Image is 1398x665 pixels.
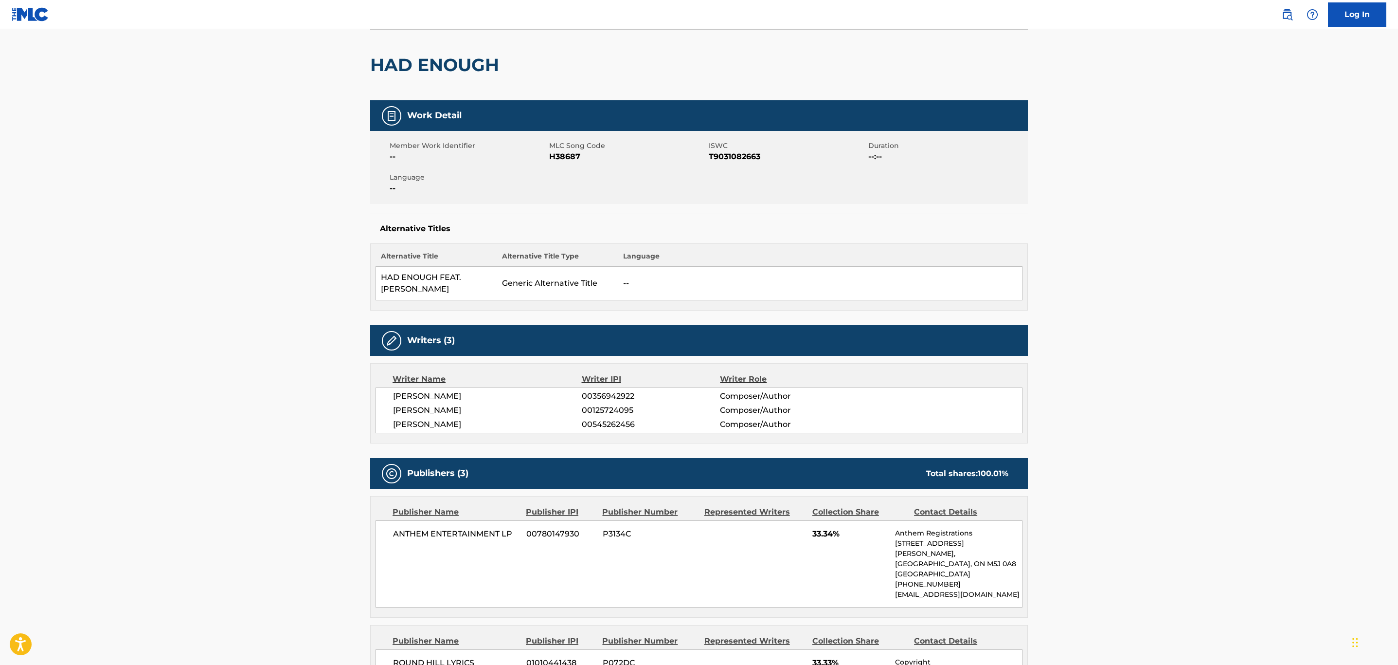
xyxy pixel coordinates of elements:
[376,251,497,267] th: Alternative Title
[497,251,618,267] th: Alternative Title Type
[914,635,1008,647] div: Contact Details
[386,335,397,347] img: Writers
[582,419,720,430] span: 00545262456
[720,405,846,416] span: Composer/Author
[602,635,697,647] div: Publisher Number
[1303,5,1322,24] div: Help
[386,468,397,480] img: Publishers
[376,267,497,300] td: HAD ENOUGH FEAT. [PERSON_NAME]
[812,528,888,540] span: 33.34%
[895,579,1022,590] p: [PHONE_NUMBER]
[1352,628,1358,657] div: Drag
[407,110,462,121] h5: Work Detail
[895,590,1022,600] p: [EMAIL_ADDRESS][DOMAIN_NAME]
[370,54,504,76] h2: HAD ENOUGH
[549,151,706,163] span: H38687
[393,419,582,430] span: [PERSON_NAME]
[549,141,706,151] span: MLC Song Code
[1349,618,1398,665] iframe: Chat Widget
[1277,5,1297,24] a: Public Search
[393,635,519,647] div: Publisher Name
[390,141,547,151] span: Member Work Identifier
[393,373,582,385] div: Writer Name
[390,172,547,183] span: Language
[497,267,618,300] td: Generic Alternative Title
[603,528,697,540] span: P3134C
[704,506,805,518] div: Represented Writers
[978,469,1008,478] span: 100.01 %
[709,151,866,163] span: T9031082663
[1281,9,1293,20] img: search
[812,506,907,518] div: Collection Share
[386,110,397,122] img: Work Detail
[895,569,1022,579] p: [GEOGRAPHIC_DATA]
[12,7,49,21] img: MLC Logo
[602,506,697,518] div: Publisher Number
[393,390,582,402] span: [PERSON_NAME]
[393,506,519,518] div: Publisher Name
[390,183,547,194] span: --
[526,528,595,540] span: 00780147930
[868,141,1025,151] span: Duration
[380,224,1018,234] h5: Alternative Titles
[582,373,720,385] div: Writer IPI
[618,251,1022,267] th: Language
[895,559,1022,569] p: [GEOGRAPHIC_DATA], ON M5J 0A8
[582,390,720,402] span: 00356942922
[618,267,1022,300] td: --
[407,468,468,479] h5: Publishers (3)
[895,528,1022,538] p: Anthem Registrations
[582,405,720,416] span: 00125724095
[914,506,1008,518] div: Contact Details
[895,538,1022,559] p: [STREET_ADDRESS][PERSON_NAME],
[720,390,846,402] span: Composer/Author
[390,151,547,163] span: --
[868,151,1025,163] span: --:--
[1307,9,1318,20] img: help
[1328,2,1386,27] a: Log In
[812,635,907,647] div: Collection Share
[926,468,1008,480] div: Total shares:
[393,528,519,540] span: ANTHEM ENTERTAINMENT LP
[709,141,866,151] span: ISWC
[526,635,595,647] div: Publisher IPI
[393,405,582,416] span: [PERSON_NAME]
[407,335,455,346] h5: Writers (3)
[704,635,805,647] div: Represented Writers
[720,373,846,385] div: Writer Role
[526,506,595,518] div: Publisher IPI
[720,419,846,430] span: Composer/Author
